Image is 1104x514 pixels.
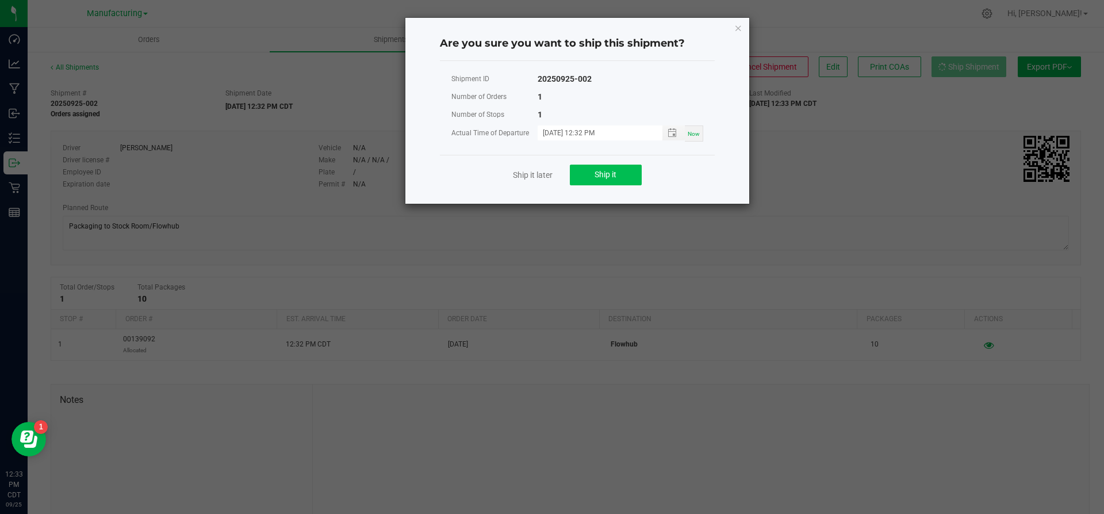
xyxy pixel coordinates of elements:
[513,169,553,181] a: Ship it later
[662,125,685,140] span: Toggle popup
[538,108,542,122] div: 1
[440,36,715,51] h4: Are you sure you want to ship this shipment?
[451,90,538,104] div: Number of Orders
[11,422,46,456] iframe: Resource center
[538,90,542,104] div: 1
[538,125,650,140] input: MM/dd/yyyy HH:MM a
[451,72,538,86] div: Shipment ID
[451,126,538,140] div: Actual Time of Departure
[538,72,592,86] div: 20250925-002
[34,420,48,434] iframe: Resource center unread badge
[595,170,616,179] span: Ship it
[688,131,700,137] span: Now
[734,21,742,35] button: Close
[451,108,538,122] div: Number of Stops
[570,165,642,185] button: Ship it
